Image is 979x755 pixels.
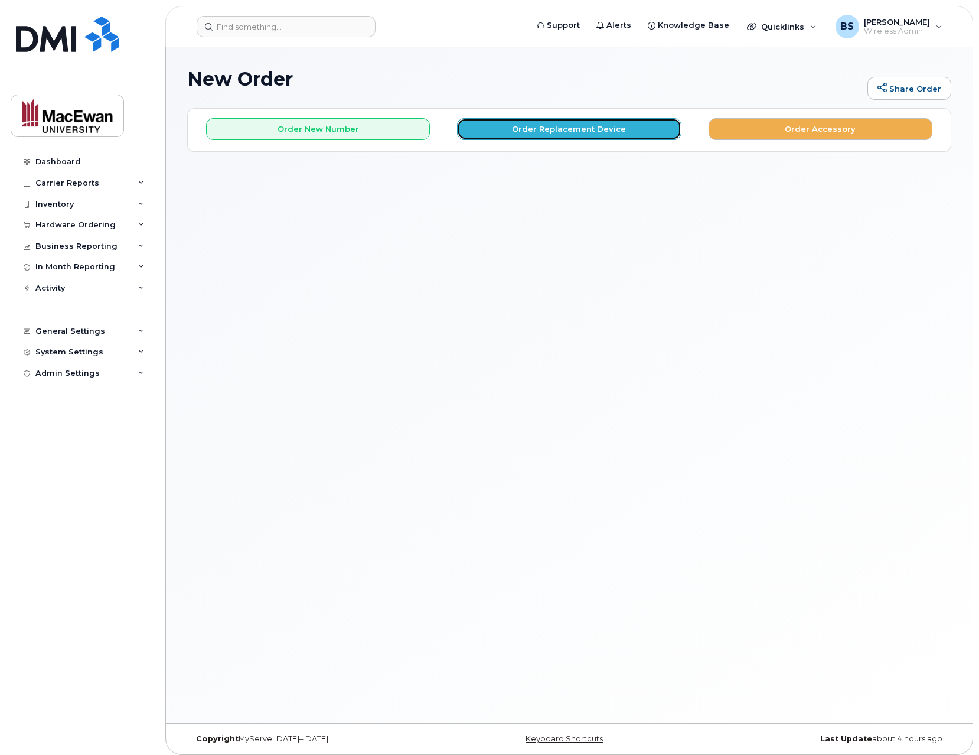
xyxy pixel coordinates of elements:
[187,734,442,744] div: MyServe [DATE]–[DATE]
[820,734,872,743] strong: Last Update
[457,118,681,140] button: Order Replacement Device
[196,734,239,743] strong: Copyright
[697,734,951,744] div: about 4 hours ago
[709,118,932,140] button: Order Accessory
[187,69,861,89] h1: New Order
[867,77,951,100] a: Share Order
[206,118,430,140] button: Order New Number
[526,734,603,743] a: Keyboard Shortcuts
